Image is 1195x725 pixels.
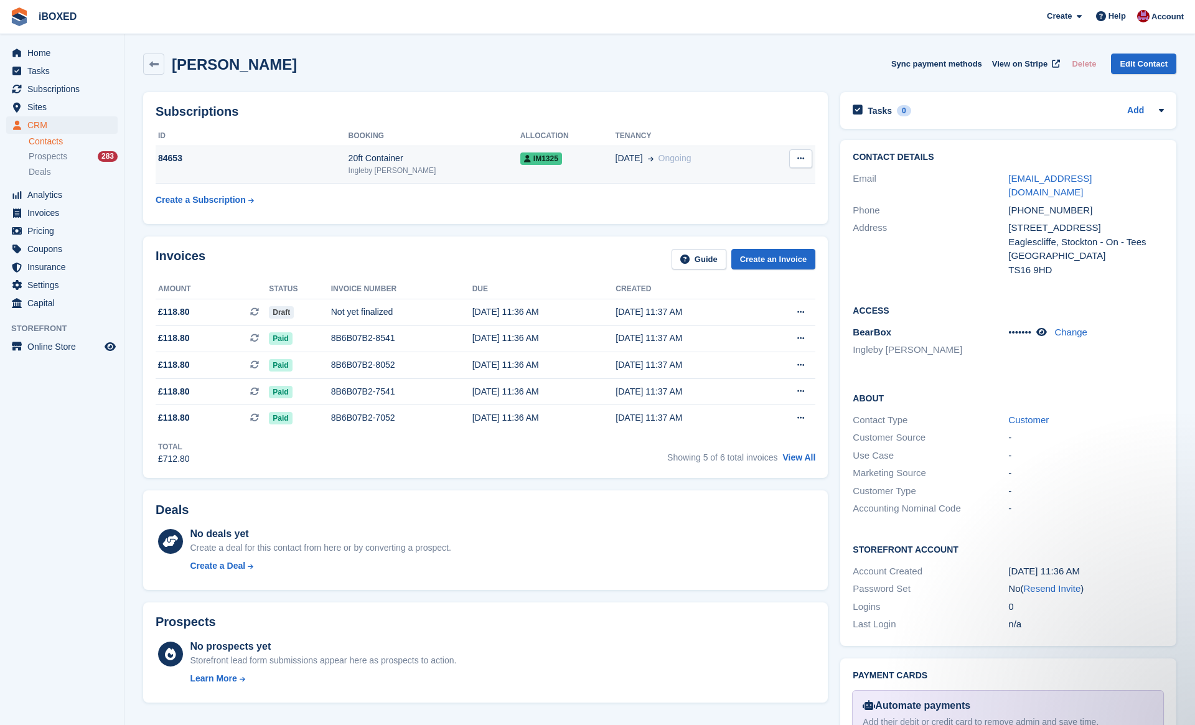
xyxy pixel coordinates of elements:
[156,503,189,517] h2: Deals
[1024,583,1081,594] a: Resend Invite
[6,222,118,240] a: menu
[27,222,102,240] span: Pricing
[1021,583,1084,594] span: ( )
[27,204,102,222] span: Invoices
[349,126,520,146] th: Booking
[987,54,1062,74] a: View on Stripe
[190,526,451,541] div: No deals yet
[6,186,118,203] a: menu
[1008,564,1164,579] div: [DATE] 11:36 AM
[190,654,456,667] div: Storefront lead form submissions appear here as prospects to action.
[331,358,472,372] div: 8B6B07B2-8052
[853,327,891,337] span: BearBox
[190,672,237,685] div: Learn More
[853,564,1008,579] div: Account Created
[158,332,190,345] span: £118.80
[331,385,472,398] div: 8B6B07B2-7541
[29,136,118,147] a: Contacts
[853,449,1008,463] div: Use Case
[472,279,616,299] th: Due
[853,600,1008,614] div: Logins
[349,152,520,165] div: 20ft Container
[1008,263,1164,278] div: TS16 9HD
[158,411,190,424] span: £118.80
[1008,617,1164,632] div: n/a
[29,151,67,162] span: Prospects
[6,294,118,312] a: menu
[1067,54,1101,74] button: Delete
[269,412,292,424] span: Paid
[331,411,472,424] div: 8B6B07B2-7052
[616,306,759,319] div: [DATE] 11:37 AM
[868,105,892,116] h2: Tasks
[1008,235,1164,250] div: Eaglescliffe, Stockton - On - Tees
[853,582,1008,596] div: Password Set
[29,150,118,163] a: Prospects 283
[1008,466,1164,480] div: -
[853,221,1008,277] div: Address
[1008,449,1164,463] div: -
[853,343,1008,357] li: Ingleby [PERSON_NAME]
[1137,10,1150,22] img: Amanda Forder
[190,672,456,685] a: Learn More
[853,466,1008,480] div: Marketing Source
[853,203,1008,218] div: Phone
[27,276,102,294] span: Settings
[158,441,190,452] div: Total
[616,152,643,165] span: [DATE]
[172,56,297,73] h2: [PERSON_NAME]
[672,249,726,269] a: Guide
[190,541,451,554] div: Create a deal for this contact from here or by converting a prospect.
[1111,54,1176,74] a: Edit Contact
[6,44,118,62] a: menu
[1008,502,1164,516] div: -
[1008,327,1031,337] span: •••••••
[616,411,759,424] div: [DATE] 11:37 AM
[853,484,1008,498] div: Customer Type
[1127,104,1144,118] a: Add
[520,152,562,165] span: IM1325
[6,276,118,294] a: menu
[6,240,118,258] a: menu
[1054,327,1087,337] a: Change
[27,44,102,62] span: Home
[616,332,759,345] div: [DATE] 11:37 AM
[616,279,759,299] th: Created
[667,452,777,462] span: Showing 5 of 6 total invoices
[27,338,102,355] span: Online Store
[1151,11,1184,23] span: Account
[158,452,190,465] div: £712.80
[29,166,118,179] a: Deals
[10,7,29,26] img: stora-icon-8386f47178a22dfd0bd8f6a31ec36ba5ce8667c1dd55bd0f319d3a0aa187defe.svg
[6,204,118,222] a: menu
[27,80,102,98] span: Subscriptions
[616,385,759,398] div: [DATE] 11:37 AM
[156,105,815,119] h2: Subscriptions
[853,391,1164,404] h2: About
[472,332,616,345] div: [DATE] 11:36 AM
[891,54,982,74] button: Sync payment methods
[27,294,102,312] span: Capital
[331,306,472,319] div: Not yet finalized
[156,152,349,165] div: 84653
[331,332,472,345] div: 8B6B07B2-8541
[520,126,616,146] th: Allocation
[472,306,616,319] div: [DATE] 11:36 AM
[1008,431,1164,445] div: -
[616,358,759,372] div: [DATE] 11:37 AM
[782,452,815,462] a: View All
[158,306,190,319] span: £118.80
[6,62,118,80] a: menu
[863,698,1153,713] div: Automate payments
[156,189,254,212] a: Create a Subscription
[853,543,1164,555] h2: Storefront Account
[472,385,616,398] div: [DATE] 11:36 AM
[156,249,205,269] h2: Invoices
[190,559,245,573] div: Create a Deal
[158,385,190,398] span: £118.80
[853,304,1164,316] h2: Access
[27,258,102,276] span: Insurance
[1008,221,1164,235] div: [STREET_ADDRESS]
[190,639,456,654] div: No prospects yet
[731,249,816,269] a: Create an Invoice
